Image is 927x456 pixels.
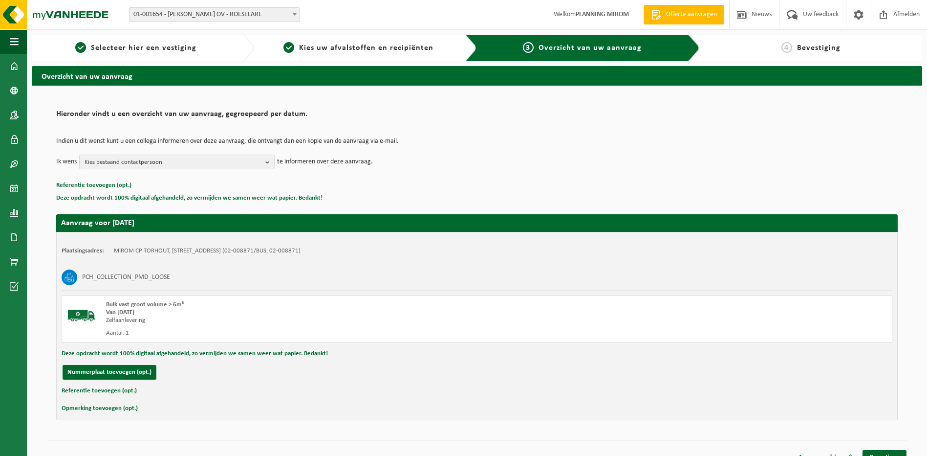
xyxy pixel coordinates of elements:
a: Offerte aanvragen [644,5,724,24]
span: 1 [75,42,86,53]
button: Kies bestaand contactpersoon [79,155,275,169]
div: Zelfaanlevering [106,317,516,324]
a: 1Selecteer hier een vestiging [37,42,235,54]
span: 01-001654 - MIROM ROESELARE OV - ROESELARE [129,8,300,22]
h2: Overzicht van uw aanvraag [32,66,922,85]
strong: Van [DATE] [106,309,134,316]
span: Bulk vast groot volume > 6m³ [106,301,184,308]
h2: Hieronder vindt u een overzicht van uw aanvraag, gegroepeerd per datum. [56,110,898,123]
p: Ik wens [56,155,77,169]
span: 4 [781,42,792,53]
td: MIROM CP TORHOUT, [STREET_ADDRESS] (02-008871/BUS, 02-008871) [114,247,301,255]
button: Deze opdracht wordt 100% digitaal afgehandeld, zo vermijden we samen weer wat papier. Bedankt! [62,347,328,360]
button: Nummerplaat toevoegen (opt.) [63,365,156,380]
span: Selecteer hier een vestiging [91,44,196,52]
span: Kies uw afvalstoffen en recipiënten [299,44,433,52]
span: 01-001654 - MIROM ROESELARE OV - ROESELARE [129,7,300,22]
a: 2Kies uw afvalstoffen en recipiënten [259,42,458,54]
strong: Aanvraag voor [DATE] [61,219,134,227]
button: Referentie toevoegen (opt.) [56,179,131,192]
h3: PCH_COLLECTION_PMD_LOOSE [82,270,170,285]
strong: Plaatsingsadres: [62,248,104,254]
span: Bevestiging [797,44,841,52]
span: Kies bestaand contactpersoon [85,155,261,170]
button: Deze opdracht wordt 100% digitaal afgehandeld, zo vermijden we samen weer wat papier. Bedankt! [56,192,323,205]
button: Opmerking toevoegen (opt.) [62,402,138,415]
img: BL-SO-LV.png [67,301,96,330]
strong: PLANNING MIROM [576,11,629,18]
span: Overzicht van uw aanvraag [539,44,642,52]
p: Indien u dit wenst kunt u een collega informeren over deze aanvraag, die ontvangt dan een kopie v... [56,138,898,145]
span: 2 [283,42,294,53]
span: Offerte aanvragen [664,10,719,20]
p: te informeren over deze aanvraag. [277,155,373,169]
div: Aantal: 1 [106,329,516,337]
button: Referentie toevoegen (opt.) [62,385,137,397]
span: 3 [523,42,534,53]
